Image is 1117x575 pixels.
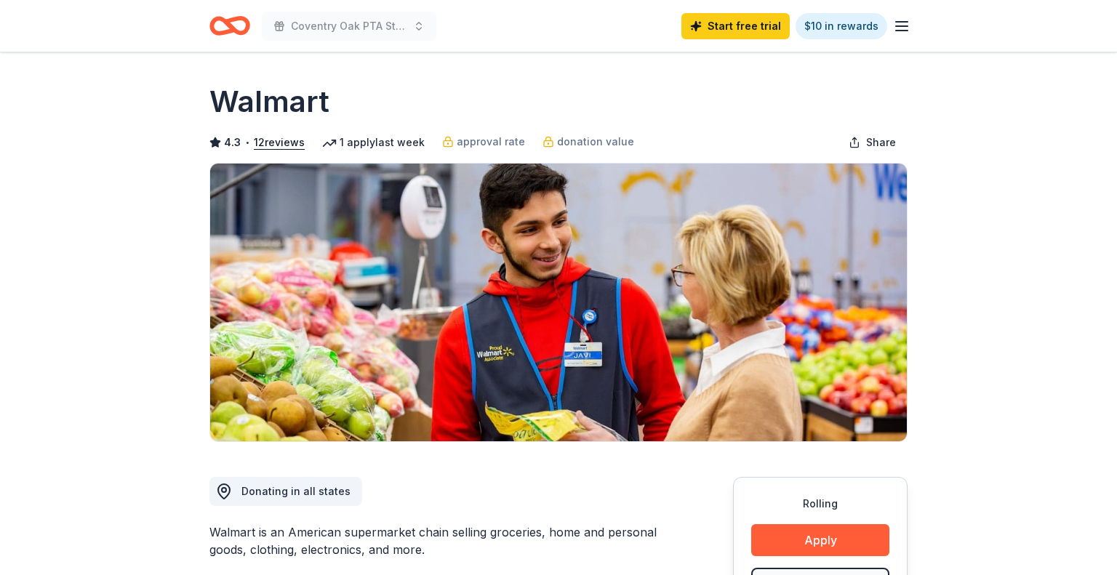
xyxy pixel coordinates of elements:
button: Coventry Oak PTA Starter Donations [262,12,436,41]
span: Donating in all states [241,485,351,497]
span: Coventry Oak PTA Starter Donations [291,17,407,35]
button: 12reviews [254,134,305,151]
img: Image for Walmart [210,164,907,441]
a: approval rate [442,133,525,150]
div: Rolling [751,495,889,512]
span: Share [866,134,896,151]
button: Share [837,128,908,157]
span: donation value [557,133,634,150]
h1: Walmart [209,81,329,122]
span: approval rate [457,133,525,150]
div: Walmart is an American supermarket chain selling groceries, home and personal goods, clothing, el... [209,523,663,558]
span: 4.3 [224,134,241,151]
button: Apply [751,524,889,556]
a: $10 in rewards [796,13,887,39]
span: • [245,137,250,148]
div: 1 apply last week [322,134,425,151]
a: Start free trial [681,13,790,39]
a: Home [209,9,250,43]
a: donation value [543,133,634,150]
